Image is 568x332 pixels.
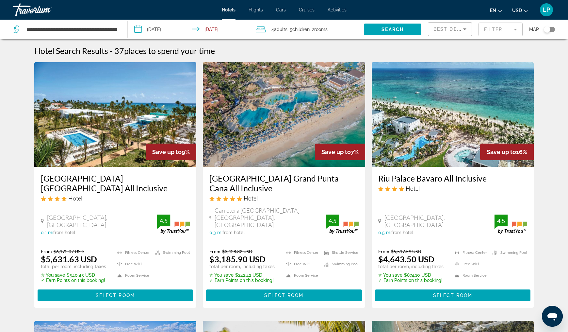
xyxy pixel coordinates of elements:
[512,6,528,15] button: Change currency
[406,185,420,192] span: Hotel
[114,260,152,268] li: Free WiFi
[495,215,527,234] img: trustyou-badge.svg
[378,272,402,278] span: ✮ You save
[321,249,359,257] li: Shuttle Service
[264,293,303,298] span: Select Room
[433,25,466,33] mat-select: Sort by
[495,217,508,225] div: 4.5
[451,249,489,257] li: Fitness Center
[489,249,527,257] li: Swimming Pool
[321,260,359,268] li: Swimming Pool
[209,272,275,278] p: $242.42 USD
[487,149,516,155] span: Save up to
[292,27,310,32] span: Children
[433,293,472,298] span: Select Room
[381,27,404,32] span: Search
[114,249,152,257] li: Fitness Center
[378,254,434,264] ins: $4,643.50 USD
[222,230,245,235] span: from hotel
[209,173,359,193] a: [GEOGRAPHIC_DATA] Grand Punta Cana All Inclusive
[299,7,315,12] a: Cruises
[542,306,563,327] iframe: Button to launch messaging window
[543,7,550,13] span: LP
[215,207,326,228] span: Carretera [GEOGRAPHIC_DATA] [GEOGRAPHIC_DATA], [GEOGRAPHIC_DATA]
[315,144,365,160] div: 7%
[364,24,421,35] button: Search
[378,173,527,183] a: Riu Palace Bavaro All Inclusive
[328,7,347,12] a: Activities
[203,62,365,167] img: Hotel image
[96,293,135,298] span: Select Room
[157,215,190,234] img: trustyou-badge.svg
[41,195,190,202] div: 4 star Hotel
[38,289,193,301] button: Select Room
[209,264,275,269] p: total per room, including taxes
[314,27,328,32] span: rooms
[68,195,82,202] span: Hotel
[110,46,113,56] span: -
[375,291,531,298] a: Select Room
[433,26,467,32] span: Best Deals
[128,20,249,39] button: Check-in date: Nov 29, 2025 Check-out date: Dec 6, 2025
[114,271,152,280] li: Room Service
[274,27,287,32] span: Adults
[206,289,362,301] button: Select Room
[249,20,364,39] button: Travelers: 4 adults, 5 children
[152,249,190,257] li: Swimming Pool
[41,272,65,278] span: ✮ You save
[378,272,444,278] p: $874.10 USD
[206,291,362,298] a: Select Room
[114,46,215,56] h2: 37
[384,214,495,228] span: [GEOGRAPHIC_DATA], [GEOGRAPHIC_DATA]
[41,230,53,235] span: 0.1 mi
[378,264,444,269] p: total per room, including taxes
[479,22,523,37] button: Filter
[41,173,190,193] a: [GEOGRAPHIC_DATA] [GEOGRAPHIC_DATA] All Inclusive
[451,271,489,280] li: Room Service
[283,249,321,257] li: Fitness Center
[378,249,389,254] span: From
[209,230,222,235] span: 0.3 mi
[490,6,502,15] button: Change language
[53,230,75,235] span: from hotel
[146,144,196,160] div: 9%
[480,144,534,160] div: 16%
[310,25,328,34] span: , 2
[283,260,321,268] li: Free WiFi
[209,249,220,254] span: From
[209,254,266,264] ins: $3,185.90 USD
[391,230,414,235] span: from hotel
[222,7,235,12] a: Hotels
[249,7,263,12] span: Flights
[152,149,182,155] span: Save up to
[244,195,258,202] span: Hotel
[378,278,444,283] p: ✓ Earn Points on this booking!
[326,215,359,234] img: trustyou-badge.svg
[529,25,539,34] span: Map
[321,149,351,155] span: Save up to
[490,8,496,13] span: en
[539,26,555,32] button: Toggle map
[34,46,108,56] h1: Hotel Search Results
[41,264,106,269] p: total per room, including taxes
[38,291,193,298] a: Select Room
[34,62,197,167] img: Hotel image
[222,249,252,254] del: $3,428.32 USD
[283,271,321,280] li: Room Service
[124,46,215,56] span: places to spend your time
[378,185,527,192] div: 4 star Hotel
[209,272,234,278] span: ✮ You save
[372,62,534,167] img: Hotel image
[41,272,106,278] p: $540.45 USD
[276,7,286,12] a: Cars
[41,278,106,283] p: ✓ Earn Points on this booking!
